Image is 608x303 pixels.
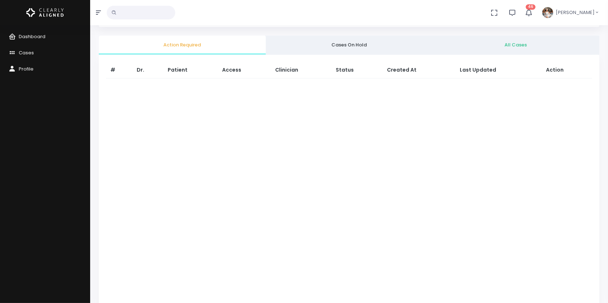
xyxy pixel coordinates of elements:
[105,41,260,49] span: Action Required
[163,62,218,78] th: Patient
[19,65,34,72] span: Profile
[526,4,536,10] span: 46
[438,41,594,49] span: All Cases
[541,6,554,19] img: Header Avatar
[556,9,595,16] span: [PERSON_NAME]
[331,62,382,78] th: Status
[455,62,542,78] th: Last Updated
[271,62,331,78] th: Clinician
[26,5,64,20] img: Logo Horizontal
[272,41,427,49] span: Cases On Hold
[106,62,132,78] th: #
[132,62,163,78] th: Dr.
[218,62,271,78] th: Access
[542,62,592,78] th: Action
[19,33,45,40] span: Dashboard
[19,49,34,56] span: Cases
[383,62,456,78] th: Created At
